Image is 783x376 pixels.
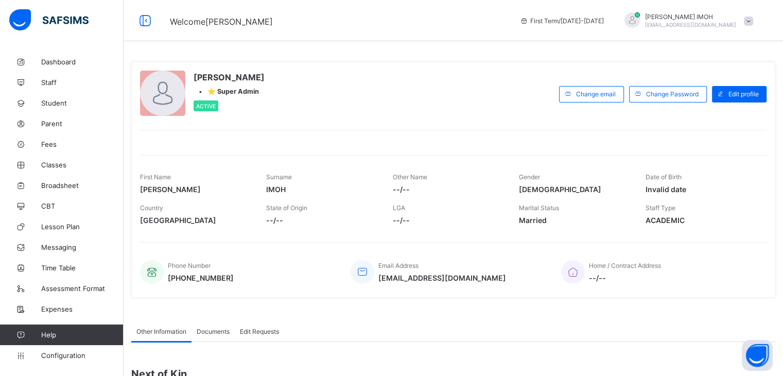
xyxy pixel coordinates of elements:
[170,16,273,27] span: Welcome [PERSON_NAME]
[266,173,292,181] span: Surname
[41,181,124,190] span: Broadsheet
[41,331,123,339] span: Help
[393,185,503,194] span: --/--
[646,204,675,212] span: Staff Type
[614,12,758,29] div: LucyIMOH
[41,140,124,148] span: Fees
[646,216,756,225] span: ACADEMIC
[140,216,251,225] span: [GEOGRAPHIC_DATA]
[589,262,661,269] span: Home / Contract Address
[140,173,171,181] span: First Name
[378,274,506,282] span: [EMAIL_ADDRESS][DOMAIN_NAME]
[393,204,405,212] span: LGA
[41,223,124,231] span: Lesson Plan
[194,72,265,82] span: [PERSON_NAME]
[9,9,89,31] img: safsims
[393,216,503,225] span: --/--
[646,90,699,98] span: Change Password
[41,78,124,87] span: Staff
[519,173,540,181] span: Gender
[41,243,124,251] span: Messaging
[646,173,682,181] span: Date of Birth
[140,185,251,194] span: [PERSON_NAME]
[196,103,216,109] span: Active
[41,284,124,293] span: Assessment Format
[41,351,123,360] span: Configuration
[207,88,259,95] span: ⭐ Super Admin
[519,185,630,194] span: [DEMOGRAPHIC_DATA]
[41,202,124,210] span: CBT
[41,99,124,107] span: Student
[646,185,756,194] span: Invalid date
[168,262,211,269] span: Phone Number
[41,58,124,66] span: Dashboard
[41,161,124,169] span: Classes
[140,204,163,212] span: Country
[728,90,759,98] span: Edit profile
[266,204,307,212] span: State of Origin
[645,13,736,21] span: [PERSON_NAME] IMOH
[194,88,265,95] div: •
[197,328,230,335] span: Documents
[393,173,427,181] span: Other Name
[41,264,124,272] span: Time Table
[576,90,616,98] span: Change email
[41,119,124,128] span: Parent
[266,185,377,194] span: IMOH
[519,216,630,225] span: Married
[520,17,604,25] span: session/term information
[519,204,559,212] span: Marital Status
[742,340,773,371] button: Open asap
[41,305,124,313] span: Expenses
[136,328,186,335] span: Other Information
[645,22,736,28] span: [EMAIL_ADDRESS][DOMAIN_NAME]
[378,262,419,269] span: Email Address
[266,216,377,225] span: --/--
[168,274,234,282] span: [PHONE_NUMBER]
[589,274,661,282] span: --/--
[240,328,279,335] span: Edit Requests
